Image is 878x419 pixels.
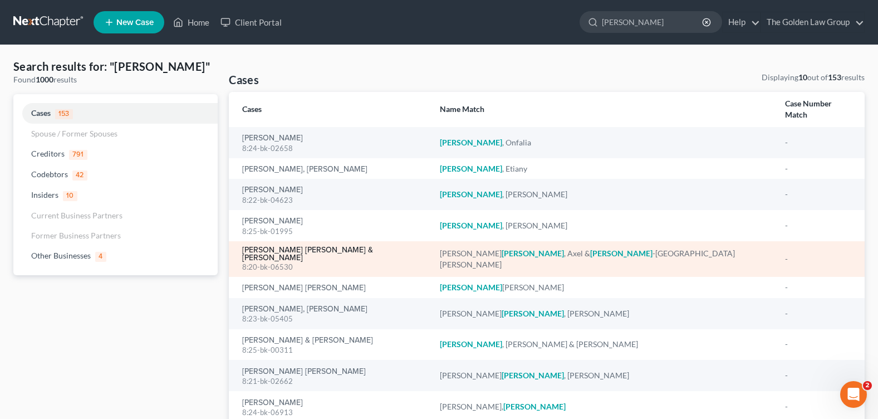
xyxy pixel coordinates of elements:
span: 2 [863,381,872,390]
div: , [PERSON_NAME] [440,220,767,231]
em: [PERSON_NAME] [440,339,502,349]
input: Search by name... [602,12,704,32]
em: [PERSON_NAME] [503,402,566,411]
a: Other Businesses4 [13,246,218,266]
div: [PERSON_NAME] [440,282,767,293]
span: Codebtors [31,169,68,179]
span: Other Businesses [31,251,91,260]
div: - [785,254,851,265]
em: [PERSON_NAME] [502,309,564,318]
a: Current Business Partners [13,206,218,226]
a: Help [723,12,760,32]
a: Codebtors42 [13,164,218,185]
div: - [785,339,851,350]
th: Name Match [431,92,776,127]
th: Cases [229,92,431,127]
a: [PERSON_NAME] [242,186,303,194]
strong: 10 [798,72,807,82]
span: 42 [72,170,87,181]
a: Spouse / Former Spouses [13,124,218,144]
div: , Onfalia [440,137,767,148]
div: 8:21-bk-02662 [242,376,422,387]
div: Displaying out of results [762,72,865,83]
div: - [785,163,851,174]
a: Home [168,12,215,32]
div: - [785,282,851,293]
a: Insiders10 [13,185,218,206]
span: Insiders [31,190,58,199]
div: [PERSON_NAME] , Axel & -[GEOGRAPHIC_DATA][PERSON_NAME] [440,248,767,270]
a: [PERSON_NAME] [242,217,303,225]
span: 791 [69,150,87,160]
div: 8:25-bk-01995 [242,226,422,237]
div: 8:22-bk-04623 [242,195,422,206]
em: [PERSON_NAME] [590,249,653,258]
em: [PERSON_NAME] [440,282,502,292]
div: 8:25-bk-00311 [242,345,422,355]
a: [PERSON_NAME], [PERSON_NAME] [242,165,367,173]
em: [PERSON_NAME] [440,164,502,173]
div: - [785,220,851,231]
span: Current Business Partners [31,211,122,220]
span: Cases [31,108,51,118]
div: , [PERSON_NAME] [440,189,767,200]
a: [PERSON_NAME], [PERSON_NAME] [242,305,367,313]
div: 8:24-bk-02658 [242,143,422,154]
em: [PERSON_NAME] [440,138,502,147]
div: [PERSON_NAME], [440,401,767,412]
div: - [785,401,851,412]
a: [PERSON_NAME] [PERSON_NAME] [242,284,366,292]
span: New Case [116,18,154,27]
em: [PERSON_NAME] [502,249,564,258]
a: [PERSON_NAME] [242,134,303,142]
span: 4 [95,252,106,262]
a: [PERSON_NAME] [PERSON_NAME] [242,368,366,376]
div: 8:23-bk-05405 [242,314,422,324]
div: , [PERSON_NAME] & [PERSON_NAME] [440,339,767,350]
em: [PERSON_NAME] [440,189,502,199]
span: 10 [63,191,77,201]
div: 8:20-bk-06530 [242,262,422,272]
span: 153 [55,109,73,119]
a: Cases153 [13,103,218,124]
a: Creditors791 [13,144,218,164]
a: [PERSON_NAME] [242,399,303,407]
div: Found results [13,74,218,85]
div: - [785,137,851,148]
a: [PERSON_NAME] [PERSON_NAME] & [PERSON_NAME] [242,246,422,262]
div: [PERSON_NAME] , [PERSON_NAME] [440,370,767,381]
div: - [785,189,851,200]
span: Creditors [31,149,65,158]
em: [PERSON_NAME] [502,371,564,380]
span: Spouse / Former Spouses [31,129,117,138]
iframe: Intercom live chat [840,381,867,408]
th: Case Number Match [776,92,865,127]
div: , Etiany [440,163,767,174]
a: Client Portal [215,12,287,32]
strong: 1000 [36,75,53,84]
span: Former Business Partners [31,231,121,240]
strong: 153 [828,72,841,82]
a: The Golden Law Group [761,12,864,32]
a: Former Business Partners [13,226,218,246]
div: - [785,308,851,319]
div: 8:24-bk-06913 [242,407,422,418]
h4: Cases [229,72,259,87]
div: [PERSON_NAME] , [PERSON_NAME] [440,308,767,319]
div: - [785,370,851,381]
a: [PERSON_NAME] & [PERSON_NAME] [242,337,373,344]
em: [PERSON_NAME] [440,221,502,230]
h4: Search results for: "[PERSON_NAME]" [13,59,218,74]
